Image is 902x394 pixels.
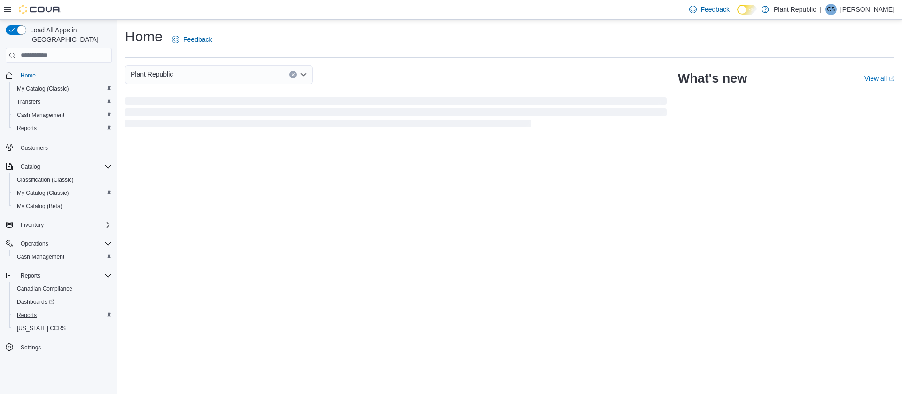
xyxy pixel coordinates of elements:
button: My Catalog (Classic) [9,82,116,95]
nav: Complex example [6,65,112,379]
button: My Catalog (Classic) [9,186,116,200]
h2: What's new [678,71,747,86]
span: Home [17,70,112,81]
span: Home [21,72,36,79]
input: Dark Mode [737,5,757,15]
span: Plant Republic [131,69,173,80]
a: My Catalog (Beta) [13,201,66,212]
p: Plant Republic [774,4,816,15]
svg: External link [889,76,894,82]
span: Classification (Classic) [13,174,112,185]
span: Customers [17,141,112,153]
span: Cash Management [17,253,64,261]
span: Inventory [21,221,44,229]
a: My Catalog (Classic) [13,187,73,199]
button: Classification (Classic) [9,173,116,186]
a: Dashboards [13,296,58,308]
a: My Catalog (Classic) [13,83,73,94]
span: Feedback [183,35,212,44]
button: Operations [2,237,116,250]
span: Feedback [700,5,729,14]
span: Transfers [13,96,112,108]
a: View allExternal link [864,75,894,82]
span: Reports [17,311,37,319]
span: My Catalog (Classic) [13,83,112,94]
a: [US_STATE] CCRS [13,323,70,334]
span: [US_STATE] CCRS [17,324,66,332]
a: Classification (Classic) [13,174,78,185]
span: Inventory [17,219,112,231]
span: Loading [125,99,667,129]
button: Inventory [2,218,116,232]
button: Open list of options [300,71,307,78]
span: CS [827,4,835,15]
span: My Catalog (Classic) [17,189,69,197]
span: Customers [21,144,48,152]
span: Operations [21,240,48,247]
span: Cash Management [17,111,64,119]
span: Canadian Compliance [13,283,112,294]
button: Inventory [17,219,47,231]
button: Settings [2,340,116,354]
button: Home [2,69,116,82]
p: [PERSON_NAME] [840,4,894,15]
span: Catalog [21,163,40,170]
p: | [820,4,822,15]
a: Home [17,70,39,81]
span: Dashboards [17,298,54,306]
a: Canadian Compliance [13,283,76,294]
button: Cash Management [9,250,116,263]
button: Customers [2,140,116,154]
span: Dashboards [13,296,112,308]
span: Load All Apps in [GEOGRAPHIC_DATA] [26,25,112,44]
span: My Catalog (Classic) [13,187,112,199]
button: [US_STATE] CCRS [9,322,116,335]
button: My Catalog (Beta) [9,200,116,213]
span: Transfers [17,98,40,106]
button: Reports [2,269,116,282]
button: Catalog [2,160,116,173]
button: Cash Management [9,108,116,122]
span: Reports [21,272,40,279]
img: Cova [19,5,61,14]
a: Reports [13,123,40,134]
span: Operations [17,238,112,249]
span: Settings [17,341,112,353]
span: Canadian Compliance [17,285,72,293]
span: Cash Management [13,109,112,121]
button: Transfers [9,95,116,108]
button: Catalog [17,161,44,172]
a: Transfers [13,96,44,108]
span: Reports [17,270,112,281]
button: Reports [17,270,44,281]
button: Reports [9,309,116,322]
a: Customers [17,142,52,154]
a: Feedback [168,30,216,49]
button: Canadian Compliance [9,282,116,295]
span: My Catalog (Beta) [13,201,112,212]
span: Catalog [17,161,112,172]
div: Colin Smith [825,4,837,15]
span: Cash Management [13,251,112,263]
span: My Catalog (Classic) [17,85,69,93]
a: Settings [17,342,45,353]
a: Dashboards [9,295,116,309]
a: Reports [13,309,40,321]
span: Washington CCRS [13,323,112,334]
span: Reports [17,124,37,132]
a: Cash Management [13,251,68,263]
span: My Catalog (Beta) [17,202,62,210]
span: Classification (Classic) [17,176,74,184]
button: Clear input [289,71,297,78]
h1: Home [125,27,163,46]
button: Reports [9,122,116,135]
span: Reports [13,123,112,134]
span: Reports [13,309,112,321]
button: Operations [17,238,52,249]
span: Settings [21,344,41,351]
a: Cash Management [13,109,68,121]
